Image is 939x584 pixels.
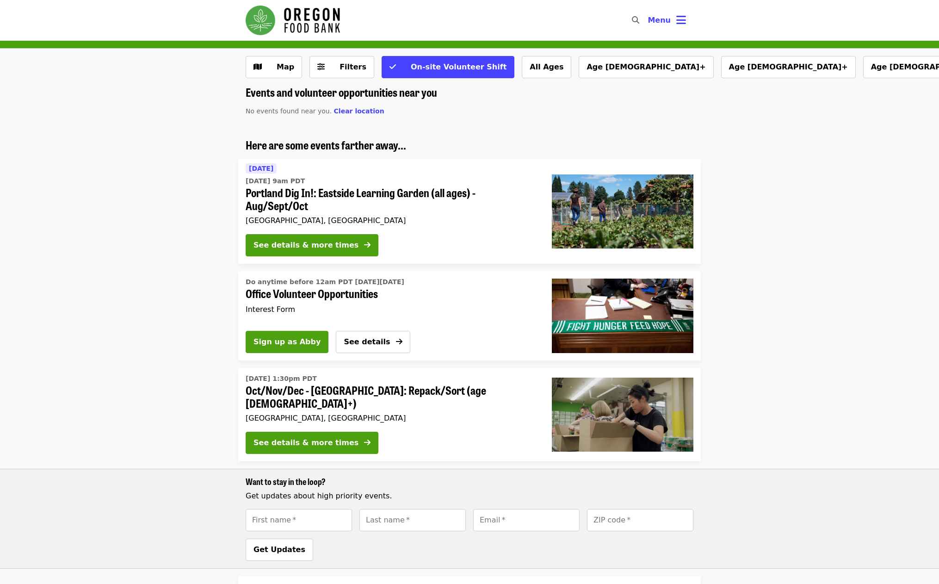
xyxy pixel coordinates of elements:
span: Interest Form [246,305,295,314]
button: All Ages [522,56,571,78]
span: Get updates about high priority events. [246,491,392,500]
div: See details & more times [253,240,358,251]
a: See details for "Portland Dig In!: Eastside Learning Garden (all ages) - Aug/Sept/Oct" [238,159,701,264]
div: See details & more times [253,437,358,448]
span: On-site Volunteer Shift [411,62,507,71]
i: arrow-right icon [364,241,371,249]
i: arrow-right icon [364,438,371,447]
a: Office Volunteer Opportunities [544,271,701,360]
span: [DATE] [249,165,273,172]
button: See details & more times [246,234,378,256]
span: Want to stay in the loop? [246,475,326,487]
img: Oregon Food Bank - Home [246,6,340,35]
img: Portland Dig In!: Eastside Learning Garden (all ages) - Aug/Sept/Oct organized by Oregon Food Bank [552,174,693,249]
button: Clear location [334,106,384,116]
button: Filters (0 selected) [309,56,374,78]
img: Office Volunteer Opportunities organized by Oregon Food Bank [552,279,693,353]
button: See details & more times [246,432,378,454]
button: Age [DEMOGRAPHIC_DATA]+ [579,56,713,78]
span: Menu [648,16,671,25]
a: See details for "Oct/Nov/Dec - Portland: Repack/Sort (age 8+)" [238,368,701,462]
time: [DATE] 1:30pm PDT [246,374,317,384]
span: Clear location [334,107,384,115]
i: search icon [632,16,639,25]
i: bars icon [676,13,686,27]
span: Office Volunteer Opportunities [246,287,530,300]
i: map icon [253,62,262,71]
input: [object Object] [359,509,466,531]
time: [DATE] 9am PDT [246,176,305,186]
span: Do anytime before 12am PDT [DATE][DATE] [246,278,404,286]
a: See details for "Office Volunteer Opportunities" [246,275,530,319]
div: [GEOGRAPHIC_DATA], [GEOGRAPHIC_DATA] [246,414,537,422]
span: Portland Dig In!: Eastside Learning Garden (all ages) - Aug/Sept/Oct [246,186,537,213]
button: Toggle account menu [640,9,693,31]
button: Show map view [246,56,302,78]
span: Filters [340,62,366,71]
input: [object Object] [246,509,352,531]
button: On-site Volunteer Shift [382,56,514,78]
i: check icon [389,62,396,71]
i: sliders-h icon [317,62,325,71]
i: arrow-right icon [396,337,402,346]
span: No events found near you. [246,107,332,115]
button: Sign up as Abby [246,331,328,353]
span: Here are some events farther away... [246,137,406,153]
button: See details [336,331,410,353]
div: [GEOGRAPHIC_DATA], [GEOGRAPHIC_DATA] [246,216,537,225]
span: Map [277,62,294,71]
img: Oct/Nov/Dec - Portland: Repack/Sort (age 8+) organized by Oregon Food Bank [552,378,693,452]
button: Age [DEMOGRAPHIC_DATA]+ [721,56,856,78]
span: Events and volunteer opportunities near you [246,84,437,100]
input: [object Object] [587,509,693,531]
span: See details [344,337,390,346]
span: Get Updates [253,545,305,554]
button: Get Updates [246,539,313,561]
span: Oct/Nov/Dec - [GEOGRAPHIC_DATA]: Repack/Sort (age [DEMOGRAPHIC_DATA]+) [246,384,537,410]
span: Sign up as Abby [253,336,321,348]
input: Search [645,9,652,31]
input: [object Object] [473,509,580,531]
